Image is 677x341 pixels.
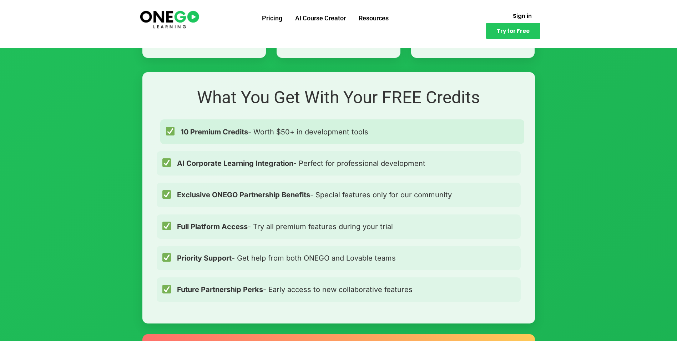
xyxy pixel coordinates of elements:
[177,189,452,201] span: - Special features only for our community
[162,253,171,262] img: ✅
[157,87,521,109] h2: What You Get With Your FREE Credits
[166,127,175,135] img: ✅
[177,221,393,232] span: - Try all premium features during your trial
[256,9,289,28] a: Pricing
[181,128,248,136] strong: 10 Premium Credits
[162,285,171,293] img: ✅
[497,28,530,34] span: Try for Free
[177,285,263,294] strong: Future Partnership Perks
[177,158,425,169] span: - Perfect for professional development
[162,222,171,230] img: ✅
[162,190,171,199] img: ✅
[486,23,540,39] a: Try for Free
[177,252,396,264] span: - Get help from both ONEGO and Lovable teams
[181,126,368,138] span: - Worth $50+ in development tools
[352,9,395,28] a: Resources
[177,159,293,168] strong: AI Corporate Learning Integration
[177,254,232,262] strong: Priority Support
[177,222,248,231] strong: Full Platform Access
[162,158,171,167] img: ✅
[504,9,540,23] a: Sign in
[177,284,413,295] span: - Early access to new collaborative features
[513,13,532,19] span: Sign in
[177,191,310,199] strong: Exclusive ONEGO Partnership Benefits
[289,9,352,28] a: AI Course Creator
